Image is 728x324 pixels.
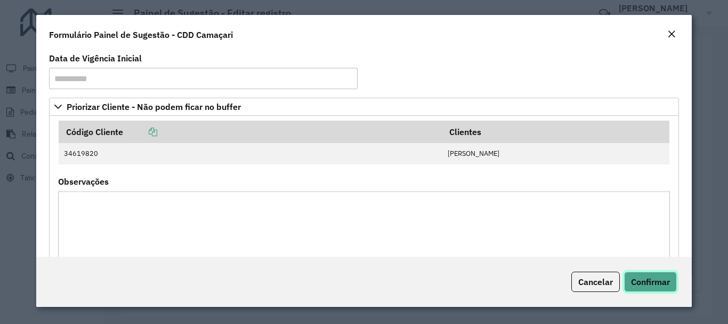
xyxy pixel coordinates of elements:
[49,28,233,41] h4: Formulário Painel de Sugestão - CDD Camaçari
[49,116,678,295] div: Priorizar Cliente - Não podem ficar no buffer
[59,143,442,164] td: 34619820
[59,121,442,143] th: Código Cliente
[664,28,679,42] button: Close
[49,98,678,116] a: Priorizar Cliente - Não podem ficar no buffer
[123,127,157,137] a: Copiar
[442,121,669,143] th: Clientes
[442,143,669,164] td: [PERSON_NAME]
[667,30,676,38] em: Fechar
[578,276,613,287] span: Cancelar
[67,102,241,111] span: Priorizar Cliente - Não podem ficar no buffer
[49,52,142,65] label: Data de Vigência Inicial
[631,276,670,287] span: Confirmar
[571,272,620,292] button: Cancelar
[624,272,677,292] button: Confirmar
[58,175,109,188] label: Observações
